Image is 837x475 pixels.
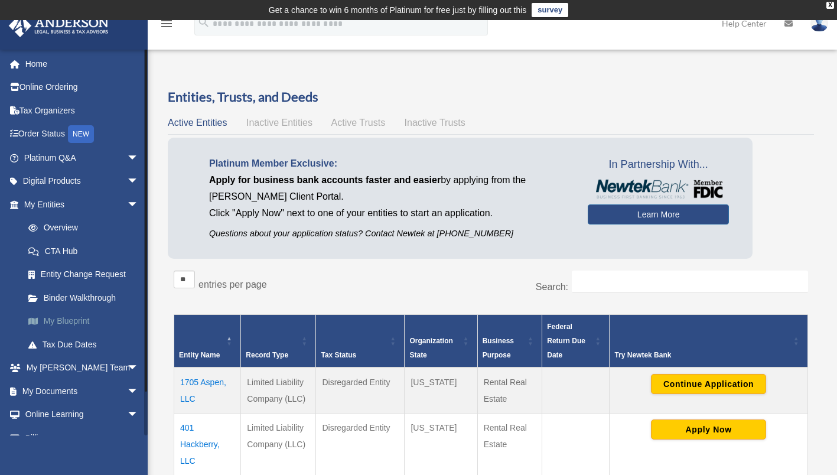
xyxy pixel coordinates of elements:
[614,348,790,362] div: Try Newtek Bank
[68,125,94,143] div: NEW
[127,146,151,170] span: arrow_drop_down
[209,155,570,172] p: Platinum Member Exclusive:
[246,118,312,128] span: Inactive Entities
[405,367,477,414] td: [US_STATE]
[483,337,514,359] span: Business Purpose
[127,193,151,217] span: arrow_drop_down
[159,21,174,31] a: menu
[8,403,157,427] a: Online Learningarrow_drop_down
[17,333,157,356] a: Tax Due Dates
[651,374,766,394] button: Continue Application
[246,351,288,359] span: Record Type
[127,403,151,427] span: arrow_drop_down
[331,118,386,128] span: Active Trusts
[588,204,729,225] a: Learn More
[477,367,542,414] td: Rental Real Estate
[17,239,157,263] a: CTA Hub
[610,314,808,367] th: Try Newtek Bank : Activate to sort
[316,314,405,367] th: Tax Status: Activate to sort
[209,172,570,205] p: by applying from the [PERSON_NAME] Client Portal.
[542,314,610,367] th: Federal Return Due Date: Activate to sort
[405,413,477,475] td: [US_STATE]
[127,356,151,380] span: arrow_drop_down
[198,279,267,289] label: entries per page
[174,314,241,367] th: Entity Name: Activate to invert sorting
[209,226,570,241] p: Questions about your application status? Contact Newtek at [PHONE_NUMBER]
[209,175,441,185] span: Apply for business bank accounts faster and easier
[588,155,729,174] span: In Partnership With...
[8,76,157,99] a: Online Ordering
[8,193,157,216] a: My Entitiesarrow_drop_down
[536,282,568,292] label: Search:
[179,351,220,359] span: Entity Name
[8,379,157,403] a: My Documentsarrow_drop_down
[174,367,241,414] td: 1705 Aspen, LLC
[8,146,157,170] a: Platinum Q&Aarrow_drop_down
[241,413,316,475] td: Limited Liability Company (LLC)
[159,17,174,31] i: menu
[17,310,157,333] a: My Blueprint
[168,118,227,128] span: Active Entities
[316,413,405,475] td: Disregarded Entity
[241,367,316,414] td: Limited Liability Company (LLC)
[547,323,585,359] span: Federal Return Due Date
[8,170,157,193] a: Digital Productsarrow_drop_down
[409,337,452,359] span: Organization State
[8,99,157,122] a: Tax Organizers
[321,351,356,359] span: Tax Status
[174,413,241,475] td: 401 Hackberry, LLC
[168,88,814,106] h3: Entities, Trusts, and Deeds
[8,426,157,450] a: Billingarrow_drop_down
[127,426,151,450] span: arrow_drop_down
[17,216,151,240] a: Overview
[8,122,157,147] a: Order StatusNEW
[241,314,316,367] th: Record Type: Activate to sort
[127,170,151,194] span: arrow_drop_down
[8,356,157,380] a: My [PERSON_NAME] Teamarrow_drop_down
[810,15,828,32] img: User Pic
[477,413,542,475] td: Rental Real Estate
[532,3,568,17] a: survey
[594,180,723,199] img: NewtekBankLogoSM.png
[209,205,570,222] p: Click "Apply Now" next to one of your entities to start an application.
[127,379,151,404] span: arrow_drop_down
[17,286,157,310] a: Binder Walkthrough
[8,52,157,76] a: Home
[269,3,527,17] div: Get a chance to win 6 months of Platinum for free just by filling out this
[405,118,465,128] span: Inactive Trusts
[651,419,766,440] button: Apply Now
[477,314,542,367] th: Business Purpose: Activate to sort
[826,2,834,9] div: close
[17,263,157,287] a: Entity Change Request
[316,367,405,414] td: Disregarded Entity
[405,314,477,367] th: Organization State: Activate to sort
[197,16,210,29] i: search
[5,14,112,37] img: Anderson Advisors Platinum Portal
